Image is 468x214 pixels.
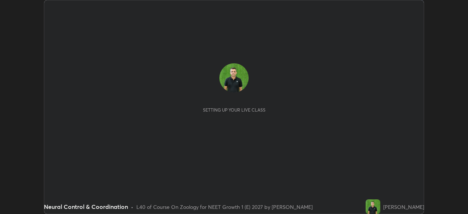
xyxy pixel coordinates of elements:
[44,202,128,211] div: Neural Control & Coordination
[131,203,133,211] div: •
[136,203,313,211] div: L40 of Course On Zoology for NEET Growth 1 (E) 2027 by [PERSON_NAME]
[383,203,424,211] div: [PERSON_NAME]
[203,107,265,113] div: Setting up your live class
[219,63,249,93] img: b5f42b8632b64102acc7bc25eb5da93a.jpg
[366,199,380,214] img: b5f42b8632b64102acc7bc25eb5da93a.jpg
